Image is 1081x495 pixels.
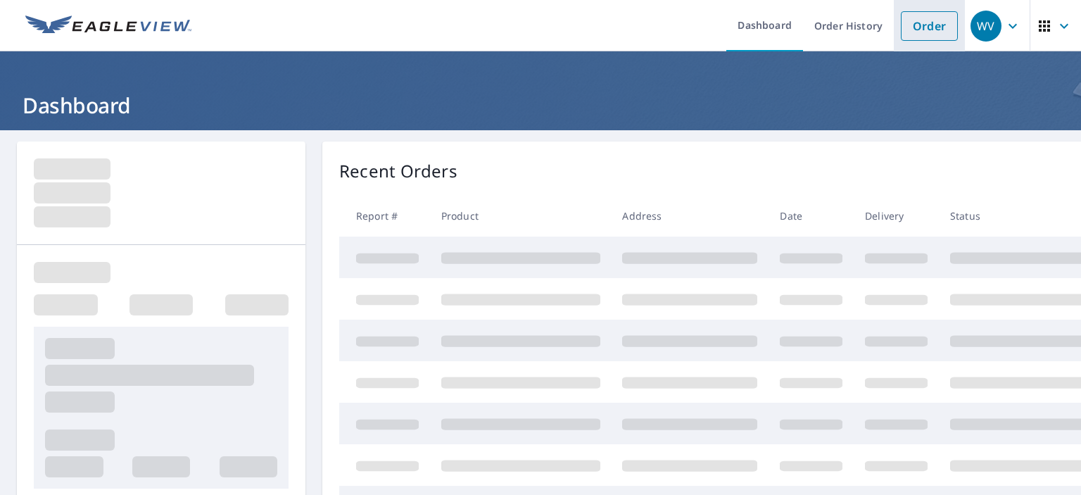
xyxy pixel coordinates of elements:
th: Report # [339,195,430,237]
p: Recent Orders [339,158,457,184]
div: WV [971,11,1001,42]
th: Date [769,195,854,237]
img: EV Logo [25,15,191,37]
th: Address [611,195,769,237]
h1: Dashboard [17,91,1064,120]
th: Product [430,195,612,237]
th: Delivery [854,195,939,237]
a: Order [901,11,958,41]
